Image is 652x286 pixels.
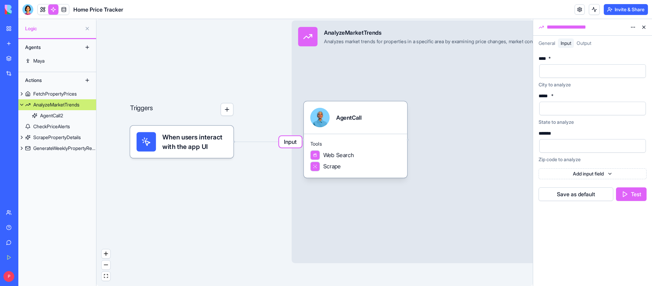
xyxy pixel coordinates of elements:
[336,114,362,122] div: AgentCall
[279,136,302,147] span: Input
[539,81,647,88] div: City to analyze
[130,125,233,158] div: When users interact with the app UI
[310,140,401,147] span: Tools
[324,29,566,37] div: AnalyzeMarketTrends
[323,151,354,159] span: Web Search
[304,101,407,178] div: AgentCallToolsWeb SearchScrape
[22,42,76,53] div: Agents
[539,119,647,125] div: State to analyze
[130,103,153,116] p: Triggers
[130,77,233,158] div: Triggers
[324,38,566,45] div: Analyzes market trends for properties in a specific area by examining price changes, market condi...
[33,101,79,108] div: AnalyzeMarketTrends
[33,145,96,152] div: GenerateWeeklyPropertyReport
[102,260,110,270] button: zoom out
[539,40,555,46] span: General
[323,163,341,171] span: Scrape
[539,168,647,179] button: Add input field
[33,57,44,64] div: Maya
[73,5,123,14] span: Home Price Tracker
[539,156,647,163] div: Zip code to analyze
[3,271,14,282] span: P
[33,134,81,141] div: ScrapePropertyDetails
[616,187,647,201] button: Test
[292,20,618,263] div: InputAnalyzeMarketTrendsAnalyzes market trends for properties in a specific area by examining pri...
[33,90,77,97] div: FetchPropertyPrices
[102,249,110,258] button: zoom in
[561,40,571,46] span: Input
[18,143,96,154] a: GenerateWeeklyPropertyReport
[18,88,96,99] a: FetchPropertyPrices
[25,25,82,32] span: Logic
[22,75,76,86] div: Actions
[5,5,47,14] img: logo
[18,132,96,143] a: ScrapePropertyDetails
[18,121,96,132] a: CheckPriceAlerts
[577,40,591,46] span: Output
[40,112,63,119] div: AgentCall2
[604,4,648,15] button: Invite & Share
[162,132,227,151] span: When users interact with the app UI
[18,110,96,121] a: AgentCall2
[18,55,96,66] a: Maya
[33,123,70,130] div: CheckPriceAlerts
[102,272,110,281] button: fit view
[539,187,613,201] button: Save as default
[18,99,96,110] a: AnalyzeMarketTrends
